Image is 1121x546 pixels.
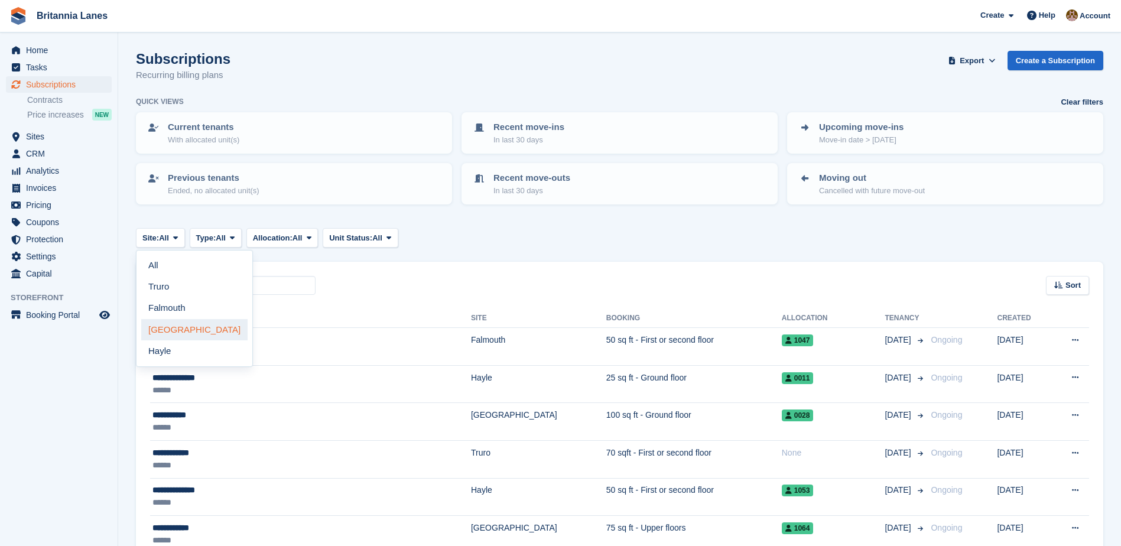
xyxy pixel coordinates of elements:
[980,9,1004,21] span: Create
[782,309,885,328] th: Allocation
[168,185,259,197] p: Ended, no allocated unit(s)
[960,55,984,67] span: Export
[788,164,1102,203] a: Moving out Cancelled with future move-out
[6,180,112,196] a: menu
[782,372,814,384] span: 0011
[26,42,97,58] span: Home
[26,59,97,76] span: Tasks
[6,145,112,162] a: menu
[136,96,184,107] h6: Quick views
[1066,9,1078,21] img: Admin
[329,232,372,244] span: Unit Status:
[1008,51,1103,70] a: Create a Subscription
[6,197,112,213] a: menu
[26,248,97,265] span: Settings
[141,255,248,277] a: All
[27,95,112,106] a: Contracts
[606,365,782,403] td: 25 sq ft - Ground floor
[293,232,303,244] span: All
[1065,279,1081,291] span: Sort
[6,128,112,145] a: menu
[493,134,564,146] p: In last 30 days
[606,328,782,366] td: 50 sq ft - First or second floor
[931,523,962,532] span: Ongoing
[141,298,248,319] a: Falmouth
[885,409,913,421] span: [DATE]
[26,265,97,282] span: Capital
[931,373,962,382] span: Ongoing
[216,232,226,244] span: All
[196,232,216,244] span: Type:
[26,197,97,213] span: Pricing
[32,6,112,25] a: Britannia Lanes
[885,309,926,328] th: Tenancy
[493,171,570,185] p: Recent move-outs
[6,307,112,323] a: menu
[137,164,451,203] a: Previous tenants Ended, no allocated unit(s)
[136,51,230,67] h1: Subscriptions
[471,365,606,403] td: Hayle
[819,185,925,197] p: Cancelled with future move-out
[27,109,84,121] span: Price increases
[246,228,319,248] button: Allocation: All
[885,484,913,496] span: [DATE]
[9,7,27,25] img: stora-icon-8386f47178a22dfd0bd8f6a31ec36ba5ce8667c1dd55bd0f319d3a0aa187defe.svg
[606,309,782,328] th: Booking
[150,309,471,328] th: Customer
[782,522,814,534] span: 1064
[788,113,1102,152] a: Upcoming move-ins Move-in date > [DATE]
[168,134,239,146] p: With allocated unit(s)
[931,448,962,457] span: Ongoing
[11,292,118,304] span: Storefront
[463,164,776,203] a: Recent move-outs In last 30 days
[26,128,97,145] span: Sites
[471,403,606,441] td: [GEOGRAPHIC_DATA]
[782,334,814,346] span: 1047
[885,334,913,346] span: [DATE]
[997,403,1050,441] td: [DATE]
[782,409,814,421] span: 0028
[782,447,885,459] div: None
[819,134,904,146] p: Move-in date > [DATE]
[6,59,112,76] a: menu
[136,69,230,82] p: Recurring billing plans
[471,440,606,478] td: Truro
[168,171,259,185] p: Previous tenants
[885,447,913,459] span: [DATE]
[26,307,97,323] span: Booking Portal
[26,180,97,196] span: Invoices
[6,214,112,230] a: menu
[168,121,239,134] p: Current tenants
[493,121,564,134] p: Recent move-ins
[782,485,814,496] span: 1053
[471,309,606,328] th: Site
[819,171,925,185] p: Moving out
[1061,96,1103,108] a: Clear filters
[6,231,112,248] a: menu
[323,228,398,248] button: Unit Status: All
[606,440,782,478] td: 70 sqft - First or second floor
[885,372,913,384] span: [DATE]
[26,145,97,162] span: CRM
[27,108,112,121] a: Price increases NEW
[92,109,112,121] div: NEW
[142,232,159,244] span: Site:
[931,335,962,344] span: Ongoing
[819,121,904,134] p: Upcoming move-ins
[931,410,962,420] span: Ongoing
[141,277,248,298] a: Truro
[26,214,97,230] span: Coupons
[372,232,382,244] span: All
[471,478,606,516] td: Hayle
[997,440,1050,478] td: [DATE]
[463,113,776,152] a: Recent move-ins In last 30 days
[946,51,998,70] button: Export
[997,365,1050,403] td: [DATE]
[253,232,293,244] span: Allocation:
[159,232,169,244] span: All
[136,228,185,248] button: Site: All
[885,522,913,534] span: [DATE]
[26,162,97,179] span: Analytics
[997,309,1050,328] th: Created
[606,403,782,441] td: 100 sq ft - Ground floor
